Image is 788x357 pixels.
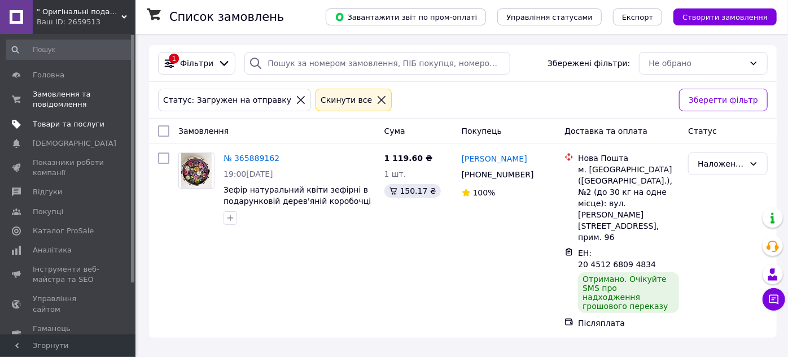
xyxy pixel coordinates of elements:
[679,89,768,111] button: Зберегти фільтр
[689,94,758,106] span: Зберегти фільтр
[33,138,116,149] span: [DEMOGRAPHIC_DATA]
[33,207,63,217] span: Покупці
[578,317,679,329] div: Післяплата
[688,127,717,136] span: Статус
[763,288,785,311] button: Чат з покупцем
[33,158,104,178] span: Показники роботи компанії
[384,169,406,178] span: 1 шт.
[161,94,294,106] div: Статус: Загружен на отправку
[548,58,630,69] span: Збережені фільтри:
[318,94,374,106] div: Cкинути все
[33,89,104,110] span: Замовлення та повідомлення
[33,226,94,236] span: Каталог ProSale
[473,188,496,197] span: 100%
[180,58,213,69] span: Фільтри
[224,185,371,217] a: Зефір натуральний квіти зефірні в подарунковій дерев'яній коробочці Хеппі 3003055
[33,119,104,129] span: Товари та послуги
[33,187,62,197] span: Відгуки
[384,127,405,136] span: Cума
[33,324,104,344] span: Гаманець компанії
[698,158,745,170] div: Наложенный платеж
[662,12,777,21] a: Створити замовлення
[169,10,284,24] h1: Список замовлень
[178,127,229,136] span: Замовлення
[326,8,486,25] button: Завантажити звіт по пром-оплаті
[33,245,72,255] span: Аналітика
[384,154,433,163] span: 1 119.60 ₴
[6,40,133,60] input: Пошук
[497,8,602,25] button: Управління статусами
[578,249,656,269] span: ЕН: 20 4512 6809 4834
[578,272,679,313] div: Отримано. Очікуйте SMS про надходження грошового переказу
[33,70,64,80] span: Головна
[384,184,441,198] div: 150.17 ₴
[506,13,593,21] span: Управління статусами
[178,153,214,189] a: Фото товару
[564,127,647,136] span: Доставка та оплата
[37,17,135,27] div: Ваш ID: 2659513
[33,264,104,285] span: Інструменти веб-майстра та SEO
[224,169,273,178] span: 19:00[DATE]
[33,294,104,314] span: Управління сайтом
[462,153,527,164] a: [PERSON_NAME]
[181,153,212,188] img: Фото товару
[578,153,679,164] div: Нова Пошта
[682,13,768,21] span: Створити замовлення
[244,52,510,75] input: Пошук за номером замовлення, ПІБ покупця, номером телефону, Email, номером накладної
[335,12,477,22] span: Завантажити звіт по пром-оплаті
[462,170,534,179] span: [PHONE_NUMBER]
[613,8,663,25] button: Експорт
[224,154,279,163] a: № 365889162
[37,7,121,17] span: " Оригінальні подарунки " Інтернет - магазин ( оригинальныеподарки.com )
[649,57,745,69] div: Не обрано
[578,164,679,243] div: м. [GEOGRAPHIC_DATA] ([GEOGRAPHIC_DATA].), №2 (до 30 кг на одне місце): вул. [PERSON_NAME][STREET...
[622,13,654,21] span: Експорт
[462,127,502,136] span: Покупець
[673,8,777,25] button: Створити замовлення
